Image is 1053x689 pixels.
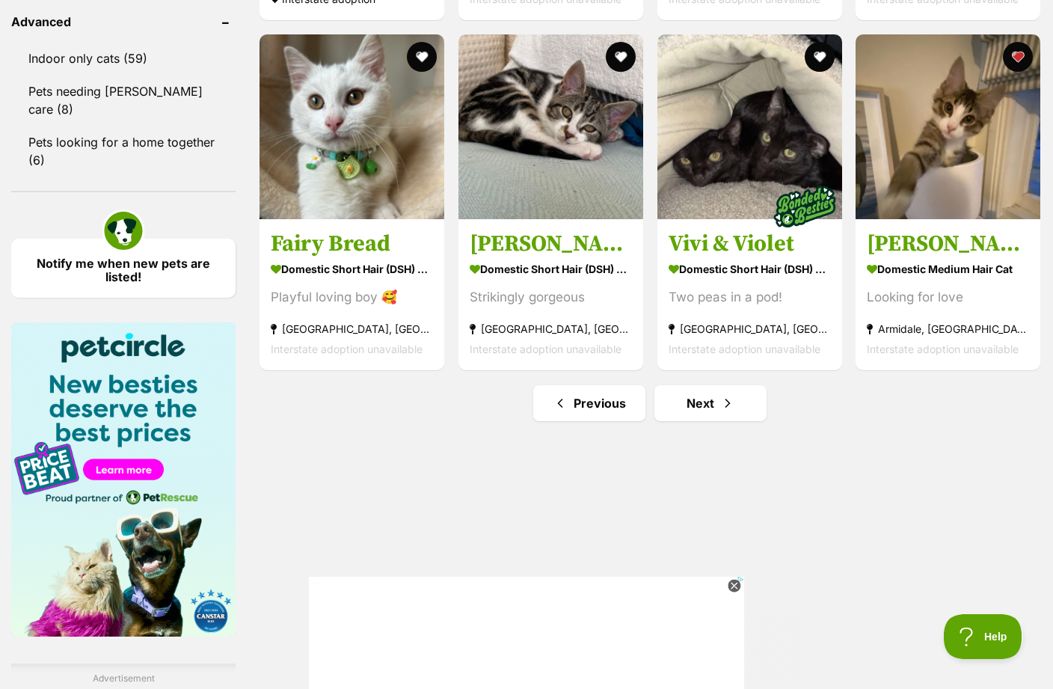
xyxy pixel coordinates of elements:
a: Notify me when new pets are listed! [11,239,236,298]
strong: Domestic Short Hair (DSH) Cat [470,258,632,280]
strong: Domestic Medium Hair Cat [867,258,1029,280]
strong: [GEOGRAPHIC_DATA], [GEOGRAPHIC_DATA] [470,319,632,339]
img: bonded besties [767,169,841,244]
button: favourite [804,42,834,72]
a: [PERSON_NAME] Domestic Short Hair (DSH) Cat Strikingly gorgeous [GEOGRAPHIC_DATA], [GEOGRAPHIC_DA... [458,218,643,370]
a: Indoor only cats (59) [11,43,236,74]
a: Fairy Bread Domestic Short Hair (DSH) Cat Playful loving boy 🥰 [GEOGRAPHIC_DATA], [GEOGRAPHIC_DAT... [260,218,444,370]
header: Advanced [11,15,236,28]
div: Looking for love [867,287,1029,307]
div: Playful loving boy 🥰 [271,287,433,307]
a: [PERSON_NAME] Domestic Medium Hair Cat Looking for love Armidale, [GEOGRAPHIC_DATA] Interstate ad... [856,218,1040,370]
iframe: Help Scout Beacon - Open [944,614,1023,659]
iframe: Advertisement [254,614,799,682]
a: I chose to partner with Lite n' Easy as it's a product & service that I genuinely enjoy. [19,293,206,344]
a: Previous page [533,385,645,421]
img: Vivi & Violet - Domestic Short Hair (DSH) Cat [657,34,842,219]
a: Pets looking for a home together (6) [11,126,236,176]
img: Nancy - Domestic Short Hair (DSH) Cat [458,34,643,219]
a: Next page [654,385,767,421]
h3: Vivi & Violet [669,230,831,258]
a: Vivi & Violet Domestic Short Hair (DSH) Cat Two peas in a pod! [GEOGRAPHIC_DATA], [GEOGRAPHIC_DAT... [657,218,842,370]
a: Sponsored [88,7,136,17]
span: Interstate adoption unavailable [867,343,1019,355]
img: Fairy Bread - Domestic Short Hair (DSH) Cat [260,34,444,219]
strong: Domestic Short Hair (DSH) Cat [669,258,831,280]
img: Pet Circle promo banner [11,322,236,637]
img: Keith - Domestic Medium Hair Cat [856,34,1040,219]
span: Interstate adoption unavailable [271,343,423,355]
strong: Armidale, [GEOGRAPHIC_DATA] [867,319,1029,339]
div: Strikingly gorgeous [470,287,632,307]
div: Two peas in a pod! [669,287,831,307]
a: Independence made easy. [37,230,188,281]
span: Interstate adoption unavailable [669,343,820,355]
strong: [GEOGRAPHIC_DATA], [GEOGRAPHIC_DATA] [669,319,831,339]
span: ⌃ [138,410,154,420]
h3: [PERSON_NAME] [867,230,1029,258]
button: favourite [606,42,636,72]
nav: Pagination [258,385,1042,421]
a: Learn More ⌃ [61,399,164,430]
h3: [PERSON_NAME] [470,230,632,258]
img: adchoices.png [715,1,724,10]
span: Learn More [73,408,134,422]
h3: Fairy Bread [271,230,433,258]
button: favourite [407,42,437,72]
span: Interstate adoption unavailable [470,343,621,355]
button: favourite [1003,42,1033,72]
strong: Domestic Short Hair (DSH) Cat [271,258,433,280]
a: Lite n' Easy [76,146,132,157]
strong: [GEOGRAPHIC_DATA], [GEOGRAPHIC_DATA] [271,319,433,339]
a: Pets needing [PERSON_NAME] care (8) [11,76,236,125]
